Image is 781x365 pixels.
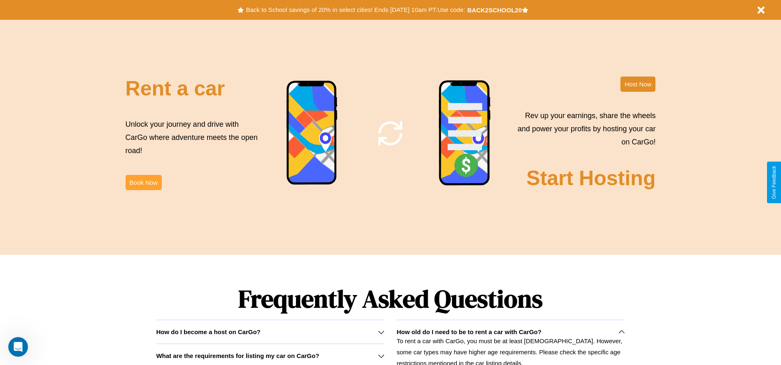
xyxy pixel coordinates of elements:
[620,77,655,92] button: Host Now
[156,328,260,335] h3: How do I become a host on CarGo?
[771,166,777,199] div: Give Feedback
[126,77,225,100] h2: Rent a car
[8,337,28,357] iframe: Intercom live chat
[527,166,656,190] h2: Start Hosting
[156,278,625,320] h1: Frequently Asked Questions
[438,80,491,187] img: phone
[156,352,319,359] h3: What are the requirements for listing my car on CarGo?
[513,109,655,149] p: Rev up your earnings, share the wheels and power your profits by hosting your car on CarGo!
[397,328,542,335] h3: How old do I need to be to rent a car with CarGo?
[126,175,162,190] button: Book Now
[286,80,338,186] img: phone
[467,7,522,14] b: BACK2SCHOOL20
[244,4,467,16] button: Back to School savings of 20% in select cities! Ends [DATE] 10am PT.Use code:
[126,118,261,158] p: Unlock your journey and drive with CarGo where adventure meets the open road!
